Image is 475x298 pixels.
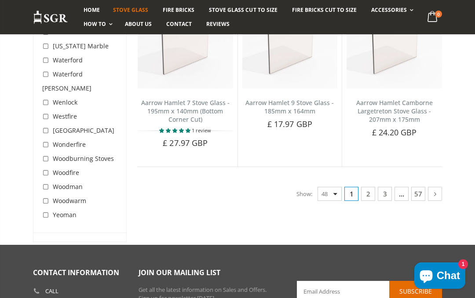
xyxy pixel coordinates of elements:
[141,98,230,124] a: Aarrow Hamlet 7 Stove Glass - 195mm x 140mm (Bottom Corner Cut)
[435,11,442,18] span: 0
[53,154,114,163] span: Woodburning Stoves
[53,112,77,120] span: Westfire
[285,3,363,17] a: Fire Bricks Cut To Size
[53,211,77,219] span: Yeoman
[106,3,155,17] a: Stove Glass
[53,196,86,205] span: Woodwarm
[200,17,236,31] a: Reviews
[163,6,194,14] span: Fire Bricks
[156,3,201,17] a: Fire Bricks
[77,3,106,17] a: Home
[166,20,192,28] span: Contact
[395,187,409,201] span: …
[356,98,433,124] a: Aarrow Hamlet Camborne Largetreton Stove Glass - 207mm x 175mm
[361,187,375,201] a: 2
[411,187,425,201] a: 57
[424,9,442,26] a: 0
[209,6,277,14] span: Stove Glass Cut To Size
[412,262,468,291] inbox-online-store-chat: Shopify online store chat
[53,42,109,50] span: [US_STATE] Marble
[245,98,334,115] a: Aarrow Hamlet 9 Stove Glass - 185mm x 164mm
[118,17,158,31] a: About us
[160,17,198,31] a: Contact
[365,3,418,17] a: Accessories
[192,127,211,134] span: 1 review
[202,3,284,17] a: Stove Glass Cut To Size
[344,187,358,201] span: 1
[53,140,86,149] span: Wonderfire
[378,187,392,201] a: 3
[42,70,91,92] span: Waterford [PERSON_NAME]
[77,17,117,31] a: How To
[45,288,58,294] b: Call
[159,127,192,134] span: 5.00 stars
[296,187,312,201] span: Show:
[33,268,119,277] span: Contact Information
[267,119,312,129] span: £ 17.97 GBP
[139,268,220,277] span: Join our mailing list
[125,20,152,28] span: About us
[113,6,148,14] span: Stove Glass
[53,98,77,106] span: Wenlock
[372,127,417,138] span: £ 24.20 GBP
[53,168,79,177] span: Woodfire
[84,6,100,14] span: Home
[371,6,407,14] span: Accessories
[84,20,106,28] span: How To
[53,126,114,134] span: [GEOGRAPHIC_DATA]
[53,182,83,191] span: Woodman
[163,138,208,148] span: £ 27.97 GBP
[292,6,357,14] span: Fire Bricks Cut To Size
[206,20,230,28] span: Reviews
[53,56,83,64] span: Waterford
[33,10,68,25] img: Stove Glass Replacement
